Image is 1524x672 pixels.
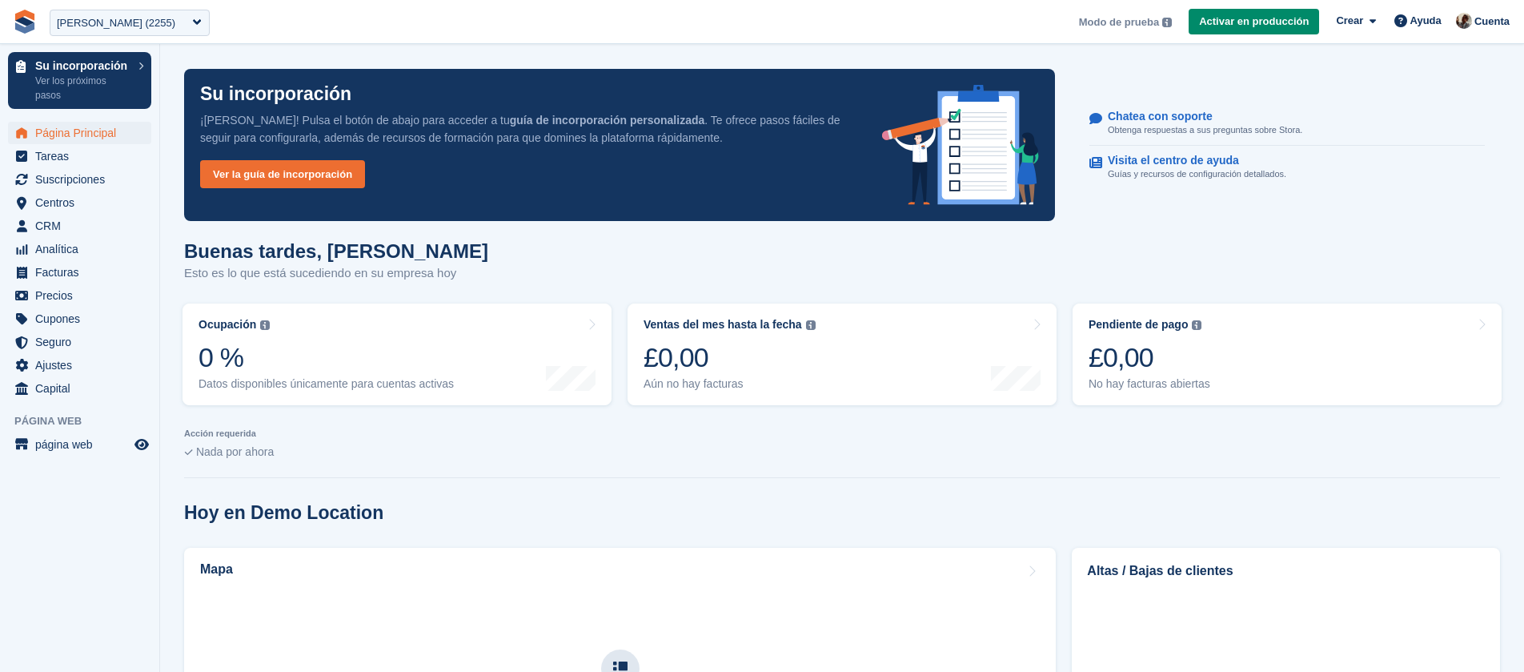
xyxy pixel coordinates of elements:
a: menu [8,215,151,237]
h2: Hoy en Demo Location [184,502,383,524]
a: Pendiente de pago £0,00 No hay facturas abiertas [1073,304,1502,405]
a: Activar en producción [1189,9,1319,35]
span: Centros [35,191,131,214]
div: 0 % [199,341,454,374]
span: Página web [14,413,159,429]
span: Cuenta [1474,14,1510,30]
a: menu [8,168,151,191]
span: Nada por ahora [196,445,274,458]
span: página web [35,433,131,456]
img: icon-info-grey-7440780725fd019a000dd9b08b2336e03edf1995a4989e88bcd33f0948082b44.svg [260,320,270,330]
h2: Altas / Bajas de clientes [1087,561,1485,581]
span: Analítica [35,238,131,260]
a: menú [8,433,151,456]
img: Patrick Blanc [1456,13,1472,29]
img: blank_slate_check_icon-ba018cac091ee9be17c0a81a6c232d5eb81de652e7a59be601be346b1b6ddf79.svg [184,449,193,456]
a: Ocupación 0 % Datos disponibles únicamente para cuentas activas [182,304,612,405]
span: Ajustes [35,354,131,376]
img: stora-icon-8386f47178a22dfd0bd8f6a31ec36ba5ce8667c1dd55bd0f319d3a0aa187defe.svg [13,10,37,34]
h2: Mapa [200,562,233,577]
div: No hay facturas abiertas [1089,377,1210,391]
span: Crear [1336,13,1363,29]
a: Chatea con soporte Obtenga respuestas a sus preguntas sobre Stora. [1089,102,1485,146]
div: £0,00 [1089,341,1210,374]
span: CRM [35,215,131,237]
h1: Buenas tardes, [PERSON_NAME] [184,240,488,262]
span: Seguro [35,331,131,353]
span: Ayuda [1410,13,1442,29]
img: onboarding-info-6c161a55d2c0e0a8cae90662b2fe09162a5109e8cc188191df67fb4f79e88e88.svg [882,85,1039,205]
div: Ventas del mes hasta la fecha [644,318,802,332]
a: menu [8,145,151,167]
a: menu [8,261,151,284]
div: [PERSON_NAME] (2255) [57,15,175,31]
span: Cupones [35,308,131,330]
a: menu [8,238,151,260]
a: menu [8,354,151,376]
p: Visita el centro de ayuda [1108,154,1273,167]
span: Precios [35,284,131,307]
a: Visita el centro de ayuda Guías y recursos de configuración detallados. [1089,146,1485,189]
p: Ver los próximos pasos [35,74,130,103]
p: Su incorporación [200,85,351,103]
a: Vista previa de la tienda [132,435,151,454]
a: menu [8,191,151,214]
p: Esto es lo que está sucediendo en su empresa hoy [184,264,488,283]
div: £0,00 [644,341,816,374]
span: Tareas [35,145,131,167]
a: menu [8,331,151,353]
p: Su incorporación [35,60,130,71]
span: Activar en producción [1199,14,1309,30]
span: Página Principal [35,122,131,144]
a: menu [8,122,151,144]
img: icon-info-grey-7440780725fd019a000dd9b08b2336e03edf1995a4989e88bcd33f0948082b44.svg [1162,18,1172,27]
a: Su incorporación Ver los próximos pasos [8,52,151,109]
a: menu [8,284,151,307]
div: Aún no hay facturas [644,377,816,391]
span: Capital [35,377,131,400]
p: Obtenga respuestas a sus preguntas sobre Stora. [1108,123,1302,137]
span: Suscripciones [35,168,131,191]
p: Chatea con soporte [1108,110,1289,123]
div: Pendiente de pago [1089,318,1188,332]
a: Ver la guía de incorporación [200,160,365,188]
span: Modo de prueba [1079,14,1159,30]
p: Guías y recursos de configuración detallados. [1108,167,1286,181]
span: Facturas [35,261,131,284]
a: menu [8,308,151,330]
p: Acción requerida [184,429,1500,439]
a: menu [8,377,151,400]
div: Ocupación [199,318,256,332]
img: icon-info-grey-7440780725fd019a000dd9b08b2336e03edf1995a4989e88bcd33f0948082b44.svg [806,320,816,330]
div: Datos disponibles únicamente para cuentas activas [199,377,454,391]
a: Ventas del mes hasta la fecha £0,00 Aún no hay facturas [628,304,1057,405]
strong: guía de incorporación personalizada [510,114,705,127]
img: icon-info-grey-7440780725fd019a000dd9b08b2336e03edf1995a4989e88bcd33f0948082b44.svg [1192,320,1201,330]
p: ¡[PERSON_NAME]! Pulsa el botón de abajo para acceder a tu . Te ofrece pasos fáciles de seguir par... [200,111,856,147]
